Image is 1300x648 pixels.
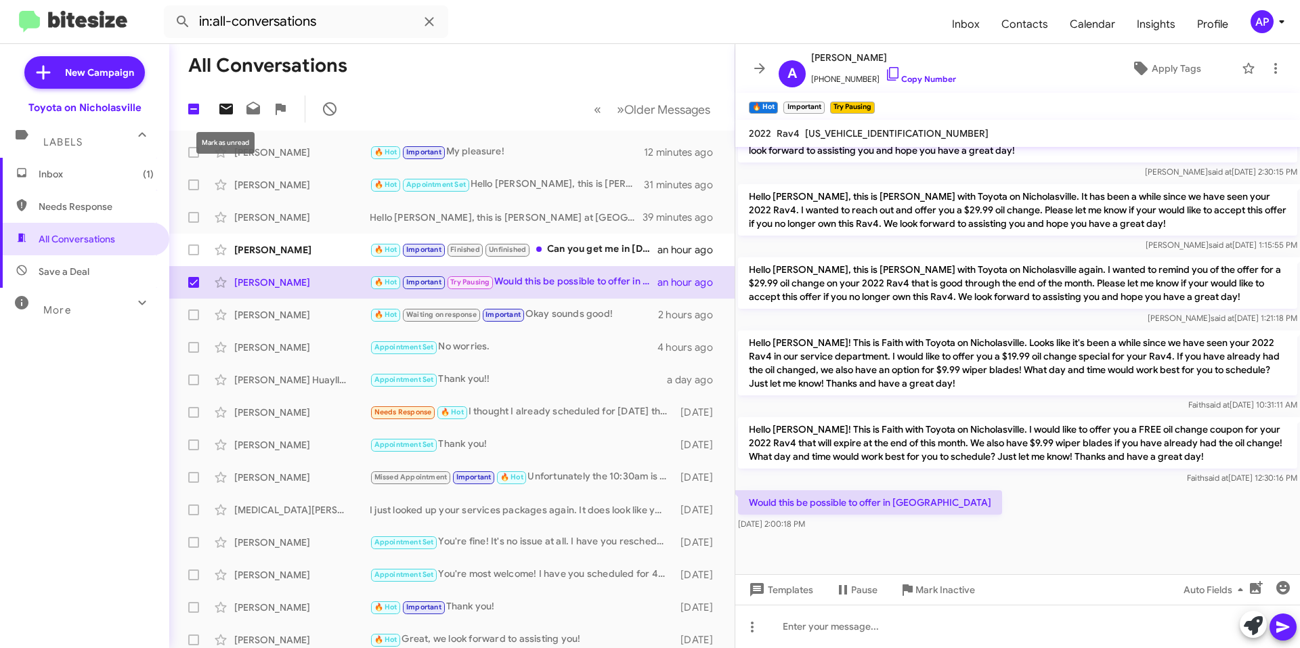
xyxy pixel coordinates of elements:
[374,180,397,189] span: 🔥 Hot
[1251,10,1274,33] div: AP
[43,304,71,316] span: More
[1152,56,1201,81] span: Apply Tags
[1173,578,1259,602] button: Auto Fields
[489,245,526,254] span: Unfinished
[885,74,956,84] a: Copy Number
[370,372,667,387] div: Thank you!!
[406,245,441,254] span: Important
[370,307,658,322] div: Okay sounds good!
[188,55,347,77] h1: All Conversations
[1148,313,1297,323] span: [PERSON_NAME] [DATE] 1:21:18 PM
[374,538,434,546] span: Appointment Set
[941,5,991,44] a: Inbox
[658,308,724,322] div: 2 hours ago
[374,148,397,156] span: 🔥 Hot
[674,471,724,484] div: [DATE]
[594,101,601,118] span: «
[450,245,480,254] span: Finished
[851,578,877,602] span: Pause
[39,167,154,181] span: Inbox
[374,278,397,286] span: 🔥 Hot
[787,63,797,85] span: A
[374,310,397,319] span: 🔥 Hot
[738,330,1297,395] p: Hello [PERSON_NAME]! This is Faith with Toyota on Nicholasville. Looks like it's been a while sin...
[234,341,370,354] div: [PERSON_NAME]
[370,339,657,355] div: No worries.
[749,102,778,114] small: 🔥 Hot
[824,578,888,602] button: Pause
[450,278,490,286] span: Try Pausing
[1211,313,1234,323] span: said at
[39,265,89,278] span: Save a Deal
[234,243,370,257] div: [PERSON_NAME]
[406,148,441,156] span: Important
[738,184,1297,236] p: Hello [PERSON_NAME], this is [PERSON_NAME] with Toyota on Nicholasville. It has been a while sinc...
[234,211,370,224] div: [PERSON_NAME]
[500,473,523,481] span: 🔥 Hot
[674,406,724,419] div: [DATE]
[1188,399,1297,410] span: Faith [DATE] 10:31:11 AM
[374,245,397,254] span: 🔥 Hot
[1186,5,1239,44] span: Profile
[1209,240,1232,250] span: said at
[441,408,464,416] span: 🔥 Hot
[674,633,724,647] div: [DATE]
[370,469,674,485] div: Unfortunately the 10:30am is already taken. I can do 8am or 1:00pm that day. What would work best?
[374,473,448,481] span: Missed Appointment
[370,144,644,160] div: My pleasure!
[1059,5,1126,44] a: Calendar
[783,102,824,114] small: Important
[657,341,724,354] div: 4 hours ago
[370,567,674,582] div: You're most welcome! I have you scheduled for 4:00 PM - [DATE]. Have a great day!
[234,438,370,452] div: [PERSON_NAME]
[234,601,370,614] div: [PERSON_NAME]
[657,276,724,289] div: an hour ago
[657,243,724,257] div: an hour ago
[234,178,370,192] div: [PERSON_NAME]
[374,635,397,644] span: 🔥 Hot
[586,95,718,123] nav: Page navigation example
[370,274,657,290] div: Would this be possible to offer in [GEOGRAPHIC_DATA]
[1239,10,1285,33] button: AP
[196,132,255,154] div: Mark as unread
[370,437,674,452] div: Thank you!
[624,102,710,117] span: Older Messages
[234,308,370,322] div: [PERSON_NAME]
[234,146,370,159] div: [PERSON_NAME]
[374,375,434,384] span: Appointment Set
[370,211,643,224] div: Hello [PERSON_NAME], this is [PERSON_NAME] at [GEOGRAPHIC_DATA] on [GEOGRAPHIC_DATA]. It's been a...
[370,177,644,192] div: Hello [PERSON_NAME], this is [PERSON_NAME] at [GEOGRAPHIC_DATA] on [GEOGRAPHIC_DATA]. It's been a...
[674,503,724,517] div: [DATE]
[735,578,824,602] button: Templates
[991,5,1059,44] a: Contacts
[1126,5,1186,44] a: Insights
[65,66,134,79] span: New Campaign
[674,536,724,549] div: [DATE]
[374,570,434,579] span: Appointment Set
[374,408,432,416] span: Needs Response
[234,536,370,549] div: [PERSON_NAME]
[406,180,466,189] span: Appointment Set
[370,404,674,420] div: I thought I already scheduled for [DATE] through [PERSON_NAME]
[43,136,83,148] span: Labels
[374,343,434,351] span: Appointment Set
[674,568,724,582] div: [DATE]
[1146,240,1297,250] span: [PERSON_NAME] [DATE] 1:15:55 PM
[28,101,142,114] div: Toyota on Nicholasville
[370,242,657,257] div: Can you get me in [DATE]? The 9/6
[370,632,674,647] div: Great, we look forward to assisting you!
[738,257,1297,309] p: Hello [PERSON_NAME], this is [PERSON_NAME] with Toyota on Nicholasville again. I wanted to remind...
[777,127,800,139] span: Rav4
[1096,56,1235,81] button: Apply Tags
[164,5,448,38] input: Search
[617,101,624,118] span: »
[738,490,1002,515] p: Would this be possible to offer in [GEOGRAPHIC_DATA]
[643,211,724,224] div: 39 minutes ago
[1206,399,1230,410] span: said at
[234,276,370,289] div: [PERSON_NAME]
[644,146,724,159] div: 12 minutes ago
